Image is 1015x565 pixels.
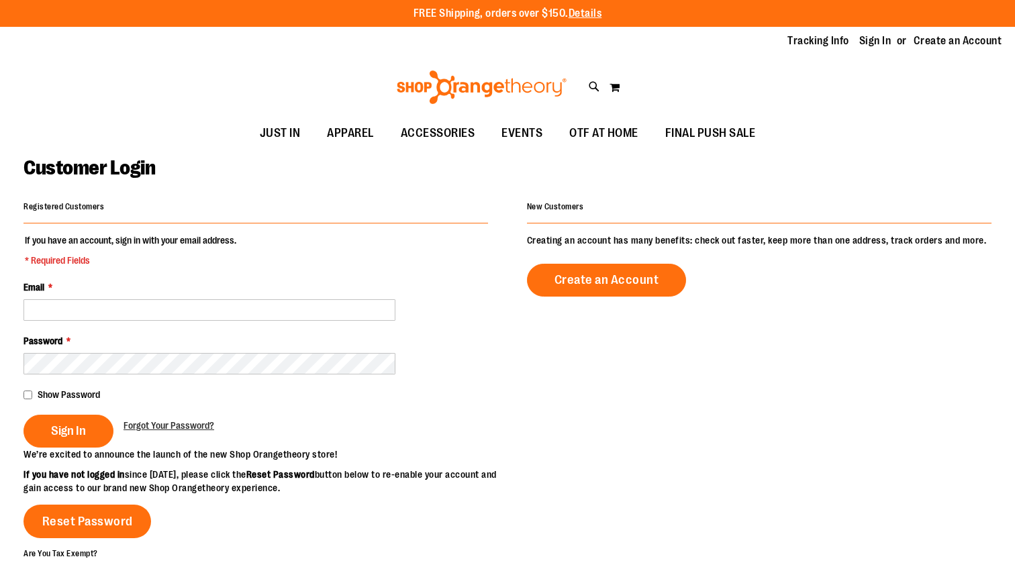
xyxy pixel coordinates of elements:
strong: Registered Customers [23,202,104,211]
p: FREE Shipping, orders over $150. [414,6,602,21]
p: since [DATE], please click the button below to re-enable your account and gain access to our bran... [23,468,507,495]
span: Show Password [38,389,100,400]
a: Create an Account [914,34,1002,48]
span: EVENTS [501,118,542,148]
img: Shop Orangetheory [395,70,569,104]
button: Sign In [23,415,113,448]
a: APPAREL [313,118,387,149]
span: Password [23,336,62,346]
a: EVENTS [488,118,556,149]
strong: Reset Password [246,469,315,480]
strong: Are You Tax Exempt? [23,548,98,558]
span: JUST IN [260,118,301,148]
a: Forgot Your Password? [124,419,214,432]
span: ACCESSORIES [401,118,475,148]
p: We’re excited to announce the launch of the new Shop Orangetheory store! [23,448,507,461]
p: Creating an account has many benefits: check out faster, keep more than one address, track orders... [527,234,992,247]
a: Create an Account [527,264,687,297]
a: Tracking Info [787,34,849,48]
a: OTF AT HOME [556,118,652,149]
strong: If you have not logged in [23,469,125,480]
span: * Required Fields [25,254,236,267]
span: APPAREL [327,118,374,148]
span: Create an Account [554,272,659,287]
span: Reset Password [42,514,133,529]
strong: New Customers [527,202,584,211]
a: JUST IN [246,118,314,149]
span: Customer Login [23,156,155,179]
a: FINAL PUSH SALE [652,118,769,149]
a: ACCESSORIES [387,118,489,149]
a: Reset Password [23,505,151,538]
span: FINAL PUSH SALE [665,118,756,148]
a: Sign In [859,34,891,48]
span: Sign In [51,423,86,438]
legend: If you have an account, sign in with your email address. [23,234,238,267]
span: OTF AT HOME [569,118,638,148]
span: Forgot Your Password? [124,420,214,431]
span: Email [23,282,44,293]
a: Details [569,7,602,19]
